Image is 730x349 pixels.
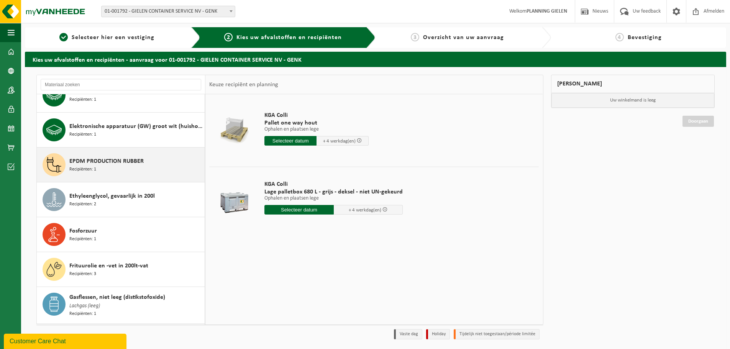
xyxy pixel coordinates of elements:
span: Gasflessen, niet leeg (distikstofoxide) [69,293,165,302]
p: Uw winkelmand is leeg [551,93,715,108]
span: Recipiënten: 1 [69,131,96,138]
span: Lage palletbox 680 L - grijs - deksel - niet UN-gekeurd [264,188,403,196]
span: Overzicht van uw aanvraag [423,34,504,41]
span: Recipiënten: 3 [69,270,96,278]
span: KGA Colli [264,111,369,119]
span: 2 [224,33,233,41]
button: Ethyleenglycol, gevaarlijk in 200l Recipiënten: 2 [37,182,205,217]
li: Tijdelijk niet toegestaan/période limitée [454,329,540,339]
button: Elektronische apparatuur (GW) groot wit (huishoudelijk) Recipiënten: 1 [37,113,205,147]
span: Kies uw afvalstoffen en recipiënten [236,34,342,41]
button: Gasflessen, niet leeg (distikstofoxide) Lachgas (leeg) Recipiënten: 1 [37,287,205,324]
div: [PERSON_NAME] [551,75,715,93]
span: 01-001792 - GIELEN CONTAINER SERVICE NV - GENK [102,6,235,17]
span: Recipiënten: 1 [69,310,96,318]
span: Recipiënten: 1 [69,236,96,243]
span: Recipiënten: 2 [69,201,96,208]
span: Recipiënten: 1 [69,166,96,173]
a: Doorgaan [682,116,714,127]
span: Frituurolie en -vet in 200lt-vat [69,261,148,270]
span: 4 [615,33,624,41]
span: Recipiënten: 1 [69,96,96,103]
button: Elektronische apparatuur - overige (OVE) Recipiënten: 1 [37,78,205,113]
span: + 4 werkdag(en) [323,139,356,144]
h2: Kies uw afvalstoffen en recipiënten - aanvraag voor 01-001792 - GIELEN CONTAINER SERVICE NV - GENK [25,52,726,67]
span: Selecteer hier een vestiging [72,34,154,41]
strong: PLANNING GIELEN [527,8,567,14]
span: EPDM PRODUCTION RUBBER [69,157,144,166]
span: Pallet one way hout [264,119,369,127]
span: Fosforzuur [69,226,97,236]
span: 01-001792 - GIELEN CONTAINER SERVICE NV - GENK [101,6,235,17]
span: + 4 werkdag(en) [349,208,381,213]
button: Fosforzuur Recipiënten: 1 [37,217,205,252]
input: Materiaal zoeken [41,79,201,90]
span: Lachgas (leeg) [69,302,100,310]
span: Bevestiging [628,34,662,41]
p: Ophalen en plaatsen lege [264,196,403,201]
a: 1Selecteer hier een vestiging [29,33,185,42]
p: Ophalen en plaatsen lege [264,127,369,132]
span: Ethyleenglycol, gevaarlijk in 200l [69,192,155,201]
div: Keuze recipiënt en planning [205,75,282,94]
button: Frituurolie en -vet in 200lt-vat Recipiënten: 3 [37,252,205,287]
span: KGA Colli [264,180,403,188]
input: Selecteer datum [264,205,334,215]
span: 3 [411,33,419,41]
span: 1 [59,33,68,41]
input: Selecteer datum [264,136,317,146]
iframe: chat widget [4,332,128,349]
li: Vaste dag [394,329,422,339]
span: Elektronische apparatuur (GW) groot wit (huishoudelijk) [69,122,203,131]
button: EPDM PRODUCTION RUBBER Recipiënten: 1 [37,147,205,182]
li: Holiday [426,329,450,339]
